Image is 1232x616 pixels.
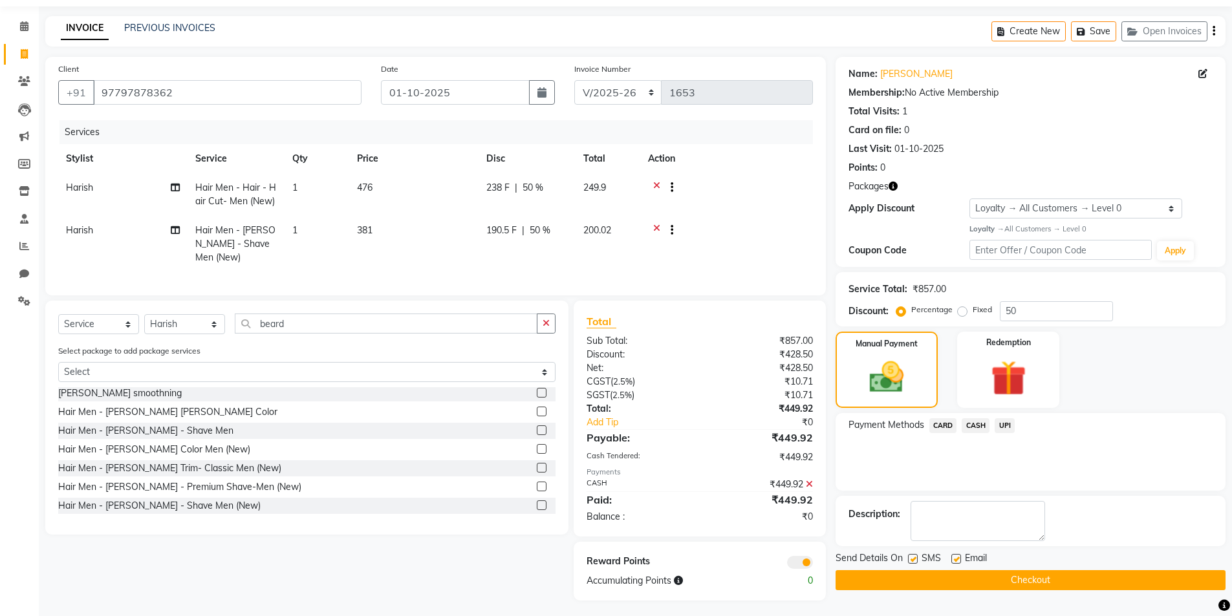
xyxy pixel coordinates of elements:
[381,63,398,75] label: Date
[530,224,550,237] span: 50 %
[848,418,924,432] span: Payment Methods
[479,144,576,173] th: Disc
[904,123,909,137] div: 0
[848,142,892,156] div: Last Visit:
[577,388,700,402] div: ( )
[357,224,373,236] span: 381
[58,480,301,494] div: Hair Men - [PERSON_NAME] - Premium Shave-Men (New)
[522,224,524,237] span: |
[58,387,182,400] div: [PERSON_NAME] smoothning
[761,574,823,588] div: 0
[486,224,517,237] span: 190.5 F
[856,338,918,350] label: Manual Payment
[577,416,720,429] a: Add Tip
[59,120,823,144] div: Services
[1071,21,1116,41] button: Save
[583,224,611,236] span: 200.02
[848,105,900,118] div: Total Visits:
[859,357,914,397] img: _cash.svg
[700,451,823,464] div: ₹449.92
[576,144,640,173] th: Total
[991,21,1066,41] button: Create New
[587,315,616,328] span: Total
[587,467,812,478] div: Payments
[93,80,362,105] input: Search by Name/Mobile/Email/Code
[700,402,823,416] div: ₹449.92
[700,492,823,507] div: ₹449.92
[349,144,479,173] th: Price
[195,224,276,263] span: Hair Men - [PERSON_NAME] - Shave Men (New)
[922,551,941,568] span: SMS
[188,144,285,173] th: Service
[195,182,276,207] span: Hair Men - Hair - Hair Cut- Men (New)
[58,424,233,438] div: Hair Men - [PERSON_NAME] - Shave Men
[848,86,1213,100] div: No Active Membership
[515,181,517,195] span: |
[577,375,700,388] div: ( )
[848,86,905,100] div: Membership:
[58,405,277,419] div: Hair Men - [PERSON_NAME] [PERSON_NAME] Color
[911,304,953,315] label: Percentage
[965,551,987,568] span: Email
[700,478,823,491] div: ₹449.92
[577,451,700,464] div: Cash Tendered:
[285,144,349,173] th: Qty
[66,182,93,193] span: Harish
[700,375,823,388] div: ₹10.71
[577,430,700,445] div: Payable:
[577,555,700,569] div: Reward Points
[902,105,907,118] div: 1
[1157,241,1194,260] button: Apply
[583,182,606,193] span: 249.9
[577,348,700,361] div: Discount:
[986,337,1031,348] label: Redemption
[848,180,889,193] span: Packages
[58,462,281,475] div: Hair Men - [PERSON_NAME] Trim- Classic Men (New)
[700,388,823,402] div: ₹10.71
[577,361,700,375] div: Net:
[612,390,632,400] span: 2.5%
[124,22,215,34] a: PREVIOUS INVOICES
[880,161,885,175] div: 0
[577,510,700,524] div: Balance :
[574,63,631,75] label: Invoice Number
[836,570,1226,590] button: Checkout
[848,507,900,521] div: Description:
[58,144,188,173] th: Stylist
[292,182,297,193] span: 1
[962,418,989,433] span: CASH
[486,181,510,195] span: 238 F
[913,282,946,296] div: ₹857.00
[848,67,878,81] div: Name:
[58,345,200,357] label: Select package to add package services
[848,123,902,137] div: Card on file:
[880,67,953,81] a: [PERSON_NAME]
[577,574,761,588] div: Accumulating Points
[848,161,878,175] div: Points:
[1121,21,1207,41] button: Open Invoices
[848,304,889,318] div: Discount:
[577,402,700,416] div: Total:
[700,430,823,445] div: ₹449.92
[720,416,823,429] div: ₹0
[613,376,632,387] span: 2.5%
[969,224,1213,235] div: All Customers → Level 0
[894,142,944,156] div: 01-10-2025
[848,244,970,257] div: Coupon Code
[577,478,700,491] div: CASH
[235,313,537,334] input: Search or Scan
[357,182,373,193] span: 476
[700,334,823,348] div: ₹857.00
[929,418,957,433] span: CARD
[58,80,94,105] button: +91
[587,376,611,387] span: CGST
[58,499,261,513] div: Hair Men - [PERSON_NAME] - Shave Men (New)
[836,551,903,568] span: Send Details On
[969,240,1152,260] input: Enter Offer / Coupon Code
[700,510,823,524] div: ₹0
[640,144,813,173] th: Action
[587,389,610,401] span: SGST
[58,443,250,456] div: Hair Men - [PERSON_NAME] Color Men (New)
[969,224,1004,233] strong: Loyalty →
[700,348,823,361] div: ₹428.50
